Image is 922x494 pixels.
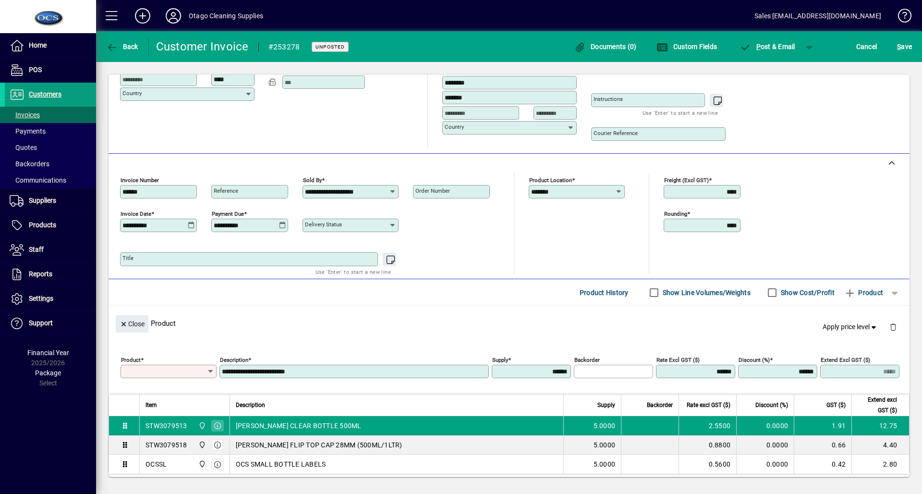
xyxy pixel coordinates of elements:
span: Package [35,369,61,377]
td: 2.80 [851,455,909,474]
span: Payments [10,127,46,135]
div: Customer Invoice [156,39,249,54]
a: Support [5,311,96,335]
mat-label: Instructions [594,96,623,102]
span: GST ($) [826,400,846,410]
span: Custom Fields [656,43,717,50]
div: 0.5600 [685,459,730,469]
a: Communications [5,172,96,188]
button: Custom Fields [654,38,719,55]
button: Delete [882,315,905,338]
app-page-header-button: Close [113,319,151,328]
button: Product History [576,284,632,301]
div: STW3079518 [146,440,187,450]
span: 5.0000 [594,459,616,469]
div: 0.8800 [685,440,730,450]
button: Back [104,38,141,55]
mat-label: Extend excl GST ($) [821,357,870,363]
span: P [756,43,761,50]
span: Supply [597,400,615,410]
span: Rate excl GST ($) [687,400,730,410]
a: Home [5,34,96,58]
span: Staff [29,246,44,253]
td: 1.91 [794,416,851,435]
div: #253278 [268,39,300,55]
mat-label: Sold by [303,177,322,184]
mat-label: Payment due [212,210,244,217]
button: Save [895,38,914,55]
span: Central [196,420,207,431]
span: Product [844,285,883,300]
td: 0.0000 [736,435,794,455]
mat-label: Country [122,90,142,97]
span: OCS SMALL BOTTLE LABELS [236,459,326,469]
span: Documents (0) [574,43,637,50]
span: Close [120,316,145,332]
a: Invoices [5,107,96,123]
div: 2.5500 [685,421,730,431]
span: Product History [580,285,629,300]
td: 0.0000 [736,455,794,474]
a: Suppliers [5,189,96,213]
span: 5.0000 [594,440,616,450]
span: Support [29,319,53,327]
span: Reports [29,270,52,278]
mat-label: Courier Reference [594,130,638,136]
a: Backorders [5,156,96,172]
mat-label: Product location [529,177,572,184]
button: Profile [158,7,189,25]
a: Settings [5,287,96,311]
mat-label: Freight (excl GST) [664,177,709,184]
mat-label: Backorder [574,357,600,363]
label: Show Cost/Profit [779,288,835,297]
mat-label: Description [220,357,248,363]
mat-hint: Use 'Enter' to start a new line [315,266,391,277]
span: Settings [29,295,53,302]
label: Show Line Volumes/Weights [661,288,751,297]
a: Quotes [5,139,96,156]
button: Post & Email [735,38,800,55]
span: Products [29,221,56,229]
mat-label: Rounding [664,210,687,217]
span: Extend excl GST ($) [858,395,897,416]
mat-label: Country [445,123,464,130]
span: Description [236,400,265,410]
mat-label: Reference [214,187,238,194]
td: 0.0000 [736,416,794,435]
span: ave [897,39,912,54]
span: Central [196,440,207,450]
mat-label: Order number [415,187,450,194]
span: POS [29,66,42,74]
span: Home [29,41,47,49]
td: 4.40 [851,435,909,455]
span: ost & Email [740,43,795,50]
span: Customers [29,90,61,98]
td: 12.75 [851,416,909,435]
div: Otago Cleaning Supplies [189,8,263,24]
div: Sales [EMAIL_ADDRESS][DOMAIN_NAME] [754,8,881,24]
span: Quotes [10,144,37,151]
span: Apply price level [823,322,878,332]
span: Discount (%) [755,400,788,410]
td: 0.42 [794,455,851,474]
button: Documents (0) [572,38,639,55]
mat-label: Invoice date [121,210,151,217]
button: Apply price level [819,319,882,336]
button: Cancel [854,38,880,55]
app-page-header-button: Delete [882,322,905,331]
td: 0.66 [794,435,851,455]
mat-label: Supply [492,357,508,363]
span: [PERSON_NAME] FLIP TOP CAP 28MM (500ML/1LTR) [236,440,402,450]
div: OCSSL [146,459,167,469]
span: S [897,43,901,50]
a: Knowledge Base [891,2,910,33]
div: Product [109,306,910,341]
mat-label: Discount (%) [739,357,770,363]
span: 5.0000 [594,421,616,431]
a: Products [5,213,96,237]
button: Product [839,284,888,301]
span: Back [106,43,138,50]
mat-hint: Use 'Enter' to start a new line [643,107,718,118]
button: Add [127,7,158,25]
a: Payments [5,123,96,139]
